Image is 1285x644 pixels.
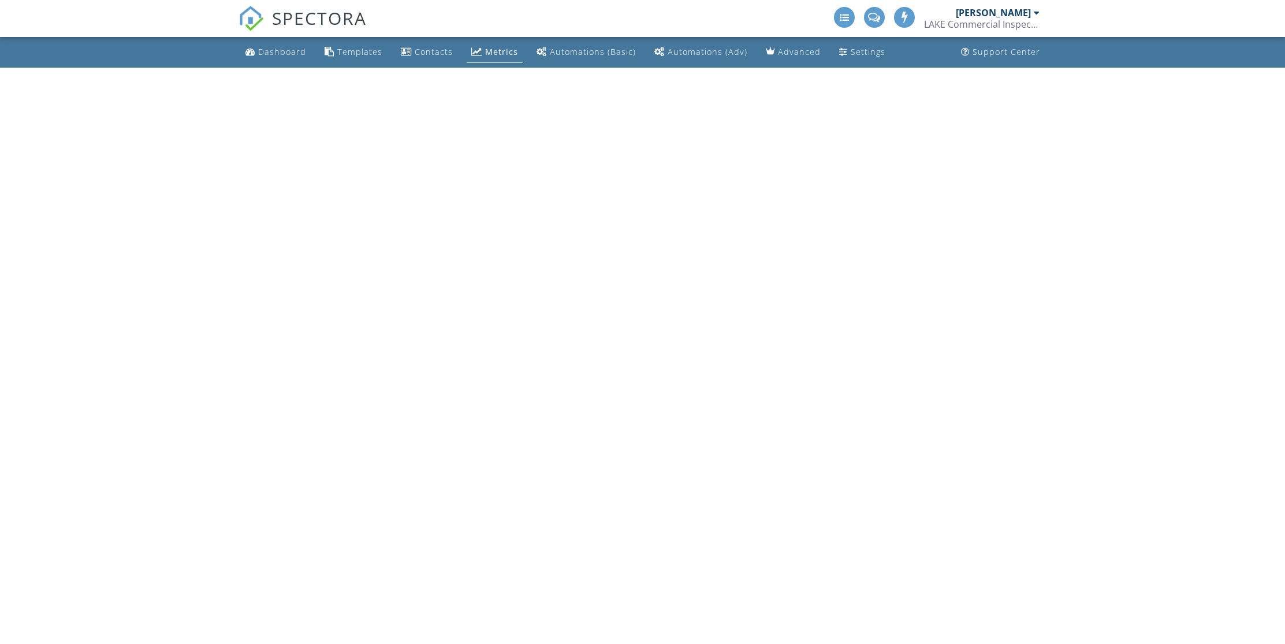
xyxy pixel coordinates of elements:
[320,42,387,63] a: Templates
[241,42,311,63] a: Dashboard
[337,46,382,57] div: Templates
[467,42,523,63] a: Metrics
[239,6,264,31] img: The Best Home Inspection Software - Spectora
[956,42,1045,63] a: Support Center
[851,46,885,57] div: Settings
[956,7,1031,18] div: [PERSON_NAME]
[761,42,825,63] a: Advanced
[650,42,752,63] a: Automations (Advanced)
[239,16,367,40] a: SPECTORA
[258,46,306,57] div: Dashboard
[973,46,1040,57] div: Support Center
[778,46,821,57] div: Advanced
[485,46,518,57] div: Metrics
[396,42,457,63] a: Contacts
[415,46,453,57] div: Contacts
[550,46,636,57] div: Automations (Basic)
[924,18,1040,30] div: LAKE Commercial Inspections & Consulting, llc.
[272,6,367,30] span: SPECTORA
[668,46,747,57] div: Automations (Adv)
[532,42,640,63] a: Automations (Basic)
[835,42,890,63] a: Settings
